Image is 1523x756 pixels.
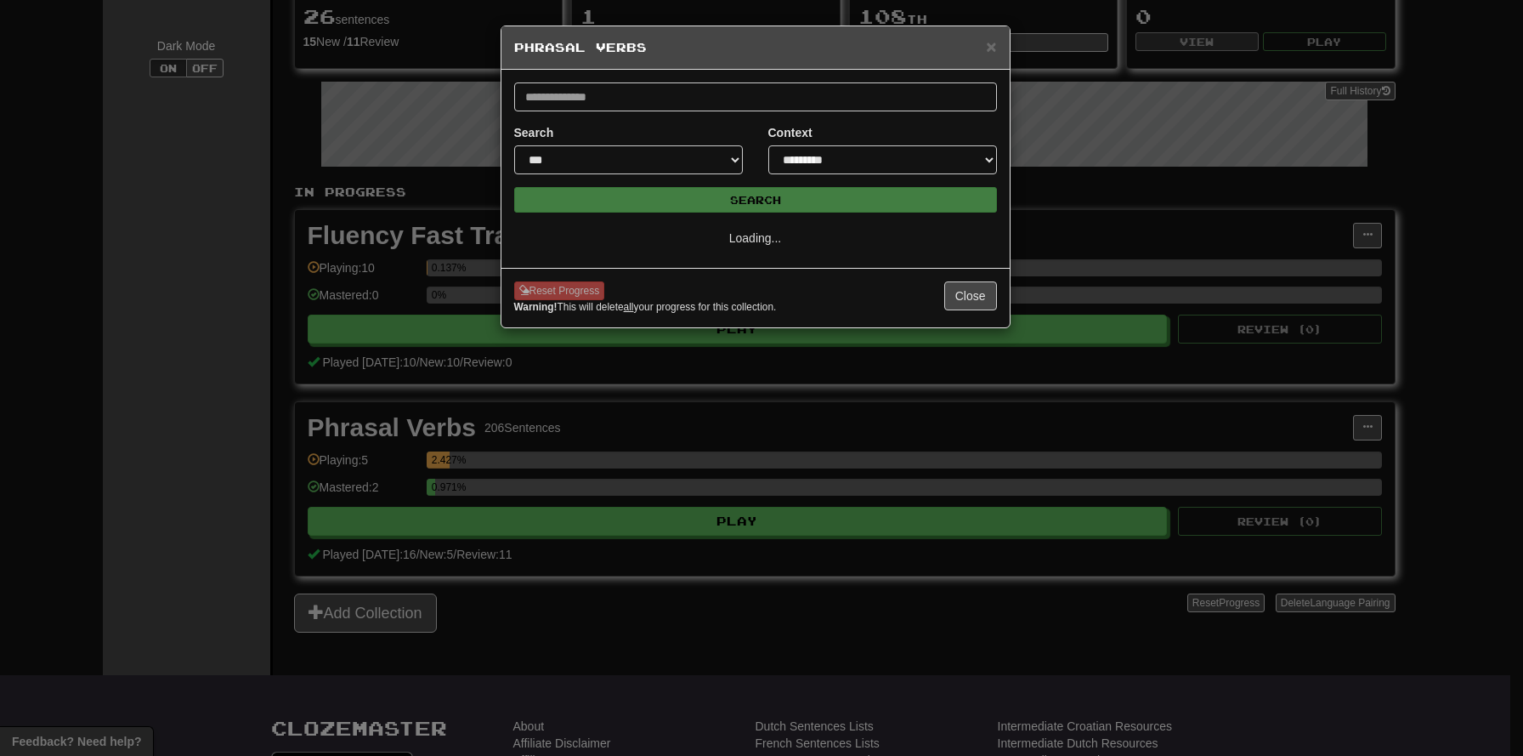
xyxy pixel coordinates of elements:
[624,301,634,313] u: all
[986,37,996,56] span: ×
[944,281,997,310] button: Close
[514,39,997,56] h5: Phrasal Verbs
[514,230,997,247] p: Loading...
[768,124,812,141] label: Context
[514,300,777,315] small: This will delete your progress for this collection.
[514,301,558,313] strong: Warning!
[986,37,996,55] button: Close
[514,281,605,300] button: Reset Progress
[514,124,554,141] label: Search
[514,187,997,213] button: Search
